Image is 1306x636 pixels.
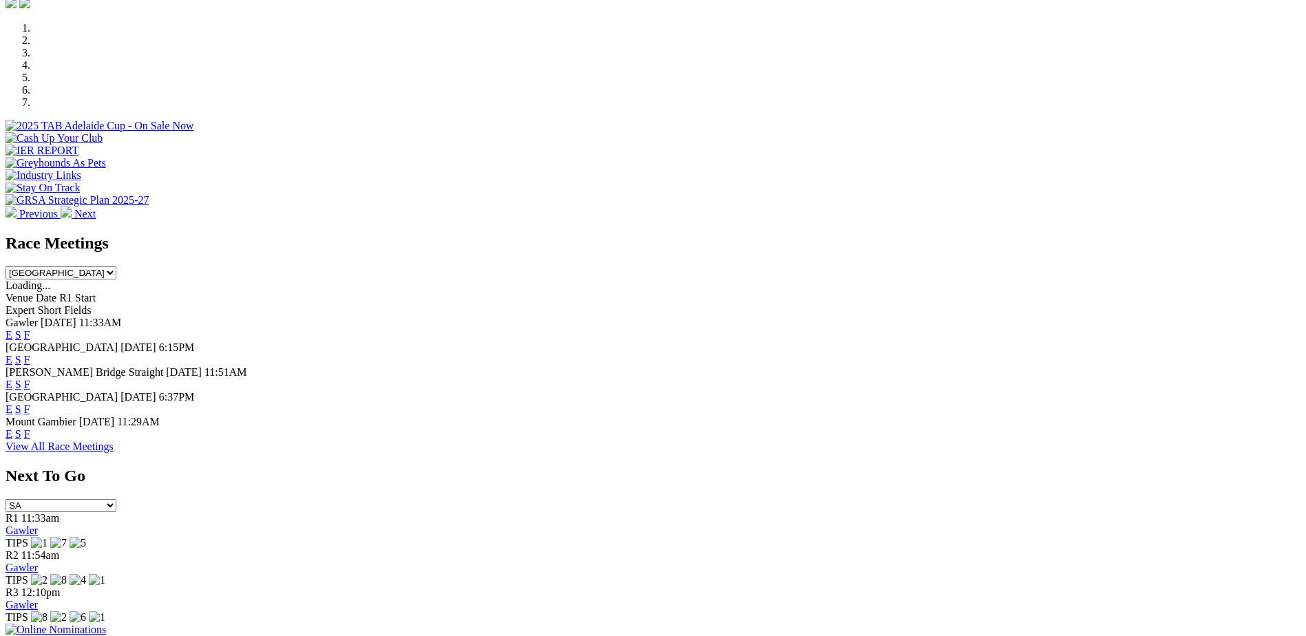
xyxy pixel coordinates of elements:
span: Date [36,292,56,304]
span: [PERSON_NAME] Bridge Straight [6,366,163,378]
a: F [24,354,30,365]
img: Industry Links [6,169,81,182]
img: 1 [89,574,105,586]
span: [GEOGRAPHIC_DATA] [6,391,118,403]
a: E [6,329,12,341]
a: Previous [6,208,61,220]
a: S [15,403,21,415]
img: GRSA Strategic Plan 2025-27 [6,194,149,206]
a: Next [61,208,96,220]
img: Stay On Track [6,182,80,194]
a: View All Race Meetings [6,441,114,452]
a: F [24,428,30,440]
span: 11:54am [21,549,59,561]
img: 2 [31,574,48,586]
span: Fields [64,304,91,316]
h2: Race Meetings [6,234,1300,253]
img: IER REPORT [6,145,78,157]
span: [DATE] [41,317,76,328]
img: 8 [31,611,48,624]
span: Venue [6,292,33,304]
a: S [15,354,21,365]
span: R1 Start [59,292,96,304]
span: [DATE] [120,341,156,353]
img: 5 [70,537,86,549]
img: 8 [50,574,67,586]
h2: Next To Go [6,467,1300,485]
span: Mount Gambier [6,416,76,427]
a: E [6,403,12,415]
span: Next [74,208,96,220]
span: [GEOGRAPHIC_DATA] [6,341,118,353]
span: 11:33am [21,512,59,524]
span: Loading... [6,279,50,291]
span: TIPS [6,537,28,549]
img: chevron-left-pager-white.svg [6,206,17,218]
img: 1 [89,611,105,624]
span: R2 [6,549,19,561]
span: 11:33AM [79,317,122,328]
a: Gawler [6,524,38,536]
img: Cash Up Your Club [6,132,103,145]
a: Gawler [6,599,38,611]
span: [DATE] [79,416,115,427]
span: 11:51AM [204,366,247,378]
img: 4 [70,574,86,586]
span: Gawler [6,317,38,328]
span: 6:15PM [159,341,195,353]
span: 6:37PM [159,391,195,403]
a: Gawler [6,562,38,573]
a: E [6,354,12,365]
span: [DATE] [120,391,156,403]
img: 2 [50,611,67,624]
img: 1 [31,537,48,549]
span: R1 [6,512,19,524]
span: 12:10pm [21,586,61,598]
img: Online Nominations [6,624,106,636]
img: 7 [50,537,67,549]
a: S [15,428,21,440]
a: F [24,379,30,390]
span: R3 [6,586,19,598]
span: TIPS [6,574,28,586]
span: Expert [6,304,35,316]
a: S [15,329,21,341]
a: F [24,329,30,341]
img: 6 [70,611,86,624]
span: [DATE] [166,366,202,378]
span: 11:29AM [117,416,160,427]
img: Greyhounds As Pets [6,157,106,169]
span: Short [38,304,62,316]
img: chevron-right-pager-white.svg [61,206,72,218]
a: E [6,379,12,390]
span: TIPS [6,611,28,623]
a: F [24,403,30,415]
span: Previous [19,208,58,220]
a: E [6,428,12,440]
a: S [15,379,21,390]
img: 2025 TAB Adelaide Cup - On Sale Now [6,120,194,132]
